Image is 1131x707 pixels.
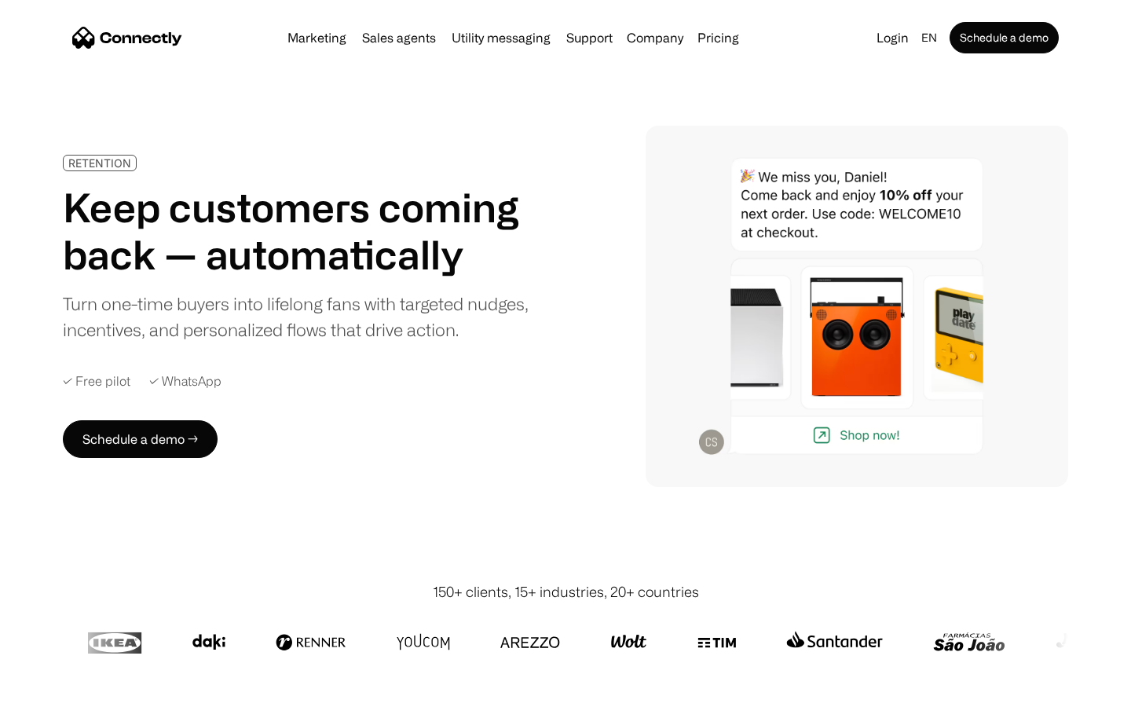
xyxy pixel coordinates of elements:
[921,27,937,49] div: en
[356,31,442,44] a: Sales agents
[870,27,915,49] a: Login
[16,678,94,702] aside: Language selected: English
[433,581,699,603] div: 150+ clients, 15+ industries, 20+ countries
[63,374,130,389] div: ✓ Free pilot
[63,420,218,458] a: Schedule a demo →
[31,680,94,702] ul: Language list
[63,184,540,278] h1: Keep customers coming back — automatically
[281,31,353,44] a: Marketing
[560,31,619,44] a: Support
[63,291,540,343] div: Turn one-time buyers into lifelong fans with targeted nudges, incentives, and personalized flows ...
[149,374,221,389] div: ✓ WhatsApp
[691,31,745,44] a: Pricing
[950,22,1059,53] a: Schedule a demo
[445,31,557,44] a: Utility messaging
[68,157,131,169] div: RETENTION
[627,27,683,49] div: Company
